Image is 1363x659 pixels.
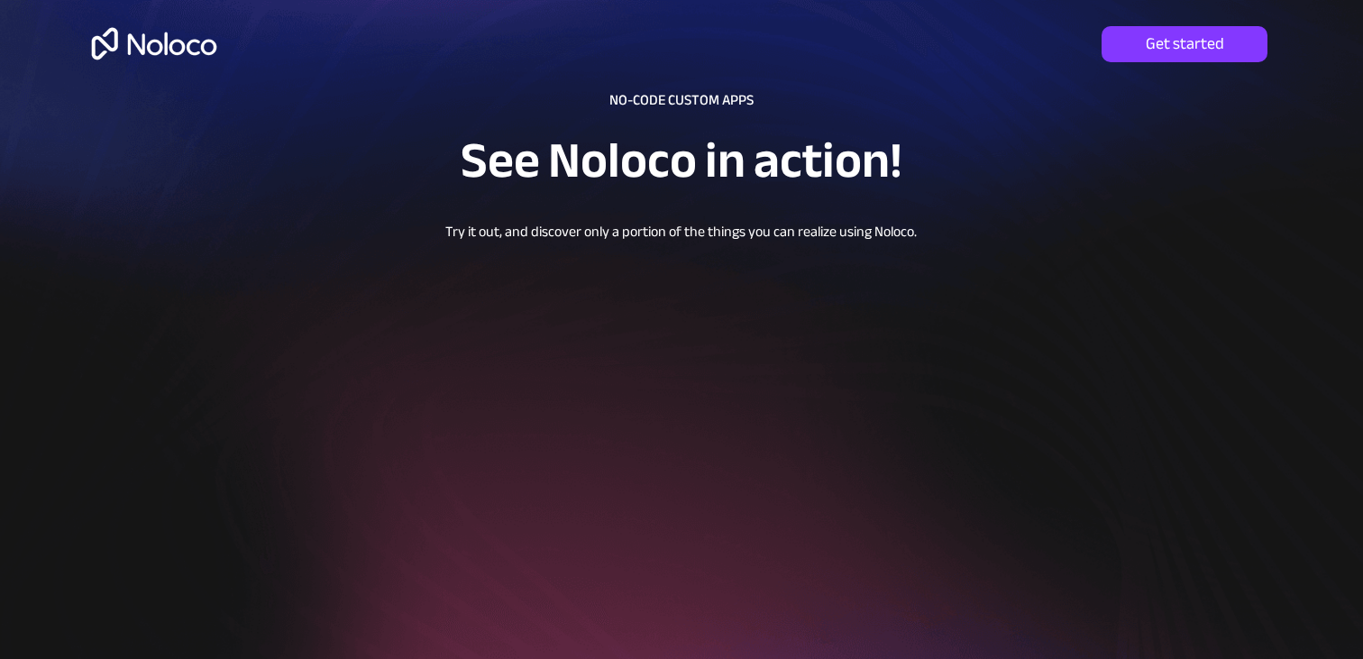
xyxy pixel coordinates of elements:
span: Try it out, and discover only a portion of the things you can realize using Noloco. [445,218,917,245]
span: Get started [1102,34,1267,54]
span: NO-CODE CUSTOM APPS [609,87,754,114]
span: See Noloco in action! [461,114,902,207]
a: Get started [1102,26,1267,62]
